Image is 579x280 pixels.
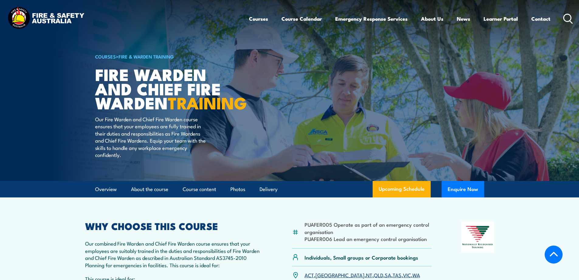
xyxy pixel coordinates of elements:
[531,11,550,27] a: Contact
[457,11,470,27] a: News
[305,235,432,242] li: PUAFER006 Lead an emergency control organisation
[373,181,431,197] a: Upcoming Schedule
[315,271,364,278] a: [GEOGRAPHIC_DATA]
[95,67,245,110] h1: Fire Warden and Chief Fire Warden
[260,181,277,197] a: Delivery
[281,11,322,27] a: Course Calendar
[403,271,411,278] a: VIC
[119,53,174,60] a: Fire & Warden Training
[335,11,408,27] a: Emergency Response Services
[95,53,116,60] a: COURSES
[374,271,383,278] a: QLD
[442,181,484,197] button: Enquire Now
[305,254,418,261] p: Individuals, Small groups or Corporate bookings
[95,115,206,158] p: Our Fire Warden and Chief Fire Warden course ensures that your employees are fully trained in the...
[461,222,494,253] img: Nationally Recognised Training logo.
[95,181,117,197] a: Overview
[85,222,263,230] h2: WHY CHOOSE THIS COURSE
[385,271,391,278] a: SA
[230,181,245,197] a: Photos
[183,181,216,197] a: Course content
[85,240,263,268] p: Our combined Fire Warden and Chief Fire Warden course ensures that your employees are suitably tr...
[305,271,314,278] a: ACT
[366,271,372,278] a: NT
[249,11,268,27] a: Courses
[421,11,443,27] a: About Us
[412,271,420,278] a: WA
[95,53,245,60] h6: >
[393,271,402,278] a: TAS
[484,11,518,27] a: Learner Portal
[305,221,432,235] li: PUAFER005 Operate as part of an emergency control organisation
[168,90,247,115] strong: TRAINING
[305,271,420,278] p: , , , , , , ,
[131,181,168,197] a: About the course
